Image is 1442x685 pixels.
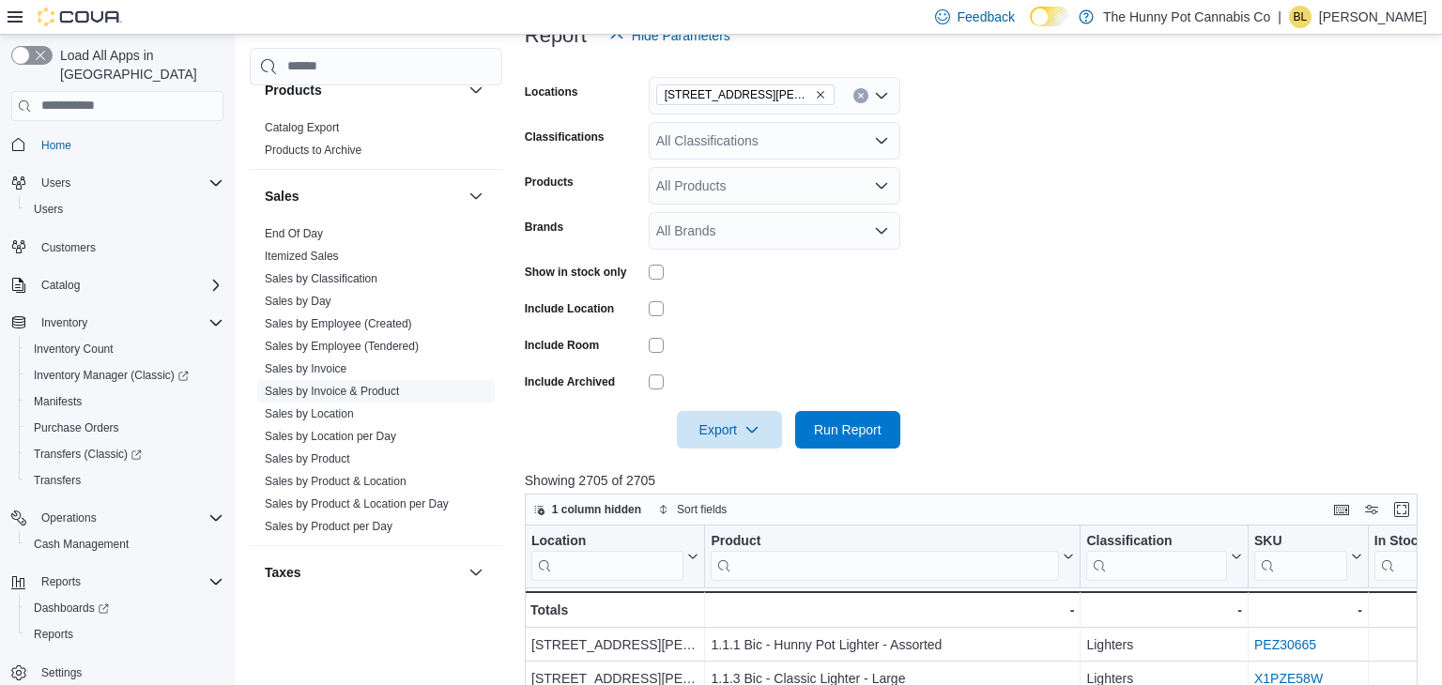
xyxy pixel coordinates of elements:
[34,172,223,194] span: Users
[632,26,730,45] span: Hide Parameters
[26,364,223,387] span: Inventory Manager (Classic)
[26,338,223,360] span: Inventory Count
[795,411,900,449] button: Run Report
[26,364,196,387] a: Inventory Manager (Classic)
[34,627,73,642] span: Reports
[265,249,339,262] a: Itemized Sales
[34,236,103,259] a: Customers
[26,597,223,619] span: Dashboards
[1086,599,1242,621] div: -
[1086,633,1242,656] div: Lighters
[677,502,727,517] span: Sort fields
[26,533,136,556] a: Cash Management
[265,451,350,464] a: Sales by Product
[526,498,649,521] button: 1 column hidden
[34,473,81,488] span: Transfers
[4,272,231,298] button: Catalog
[34,571,223,593] span: Reports
[265,429,396,442] a: Sales by Location per Day
[265,120,339,133] a: Catalog Export
[34,312,95,334] button: Inventory
[525,374,615,389] label: Include Archived
[711,532,1074,580] button: Product
[1330,498,1353,521] button: Keyboard shortcuts
[688,411,771,449] span: Export
[34,134,79,157] a: Home
[19,595,231,621] a: Dashboards
[265,119,339,134] span: Catalog Export
[41,278,80,293] span: Catalog
[1086,532,1227,550] div: Classification
[265,315,412,330] span: Sales by Employee (Created)
[34,236,223,259] span: Customers
[525,301,614,316] label: Include Location
[34,394,82,409] span: Manifests
[531,532,683,550] div: Location
[525,265,627,280] label: Show in stock only
[265,562,461,581] button: Taxes
[265,226,323,239] a: End Of Day
[525,338,599,353] label: Include Room
[265,360,346,375] span: Sales by Invoice
[602,17,738,54] button: Hide Parameters
[250,115,502,168] div: Products
[958,8,1015,26] span: Feedback
[4,569,231,595] button: Reports
[1254,532,1347,550] div: SKU
[19,531,231,557] button: Cash Management
[651,498,734,521] button: Sort fields
[34,447,142,462] span: Transfers (Classic)
[711,599,1074,621] div: -
[26,338,121,360] a: Inventory Count
[19,196,231,222] button: Users
[265,450,350,465] span: Sales by Product
[1086,532,1242,580] button: Classification
[1319,6,1427,28] p: [PERSON_NAME]
[1086,532,1227,580] div: Classification
[34,507,223,529] span: Operations
[4,505,231,531] button: Operations
[1294,6,1308,28] span: BL
[34,312,223,334] span: Inventory
[1254,599,1362,621] div: -
[265,142,361,157] span: Products to Archive
[525,220,563,235] label: Brands
[41,240,96,255] span: Customers
[34,601,109,616] span: Dashboards
[265,339,419,352] a: Sales by Employee (Tendered)
[34,537,129,552] span: Cash Management
[531,633,698,656] div: [STREET_ADDRESS][PERSON_NAME]
[265,405,354,420] span: Sales by Location
[250,598,502,650] div: Taxes
[1289,6,1312,28] div: Branden Lalonde
[34,507,104,529] button: Operations
[465,560,487,583] button: Taxes
[26,533,223,556] span: Cash Management
[26,597,116,619] a: Dashboards
[26,469,88,492] a: Transfers
[265,271,377,284] a: Sales by Classification
[874,223,889,238] button: Open list of options
[265,474,407,487] a: Sales by Product & Location
[34,202,63,217] span: Users
[525,24,587,47] h3: Report
[265,186,299,205] h3: Sales
[265,562,301,581] h3: Taxes
[34,420,119,435] span: Purchase Orders
[38,8,122,26] img: Cova
[265,316,412,329] a: Sales by Employee (Created)
[1278,6,1281,28] p: |
[711,633,1074,656] div: 1.1.1 Bic - Hunny Pot Lighter - Assorted
[874,178,889,193] button: Open list of options
[265,186,461,205] button: Sales
[26,623,81,646] a: Reports
[34,342,114,357] span: Inventory Count
[1390,498,1413,521] button: Enter fullscreen
[4,170,231,196] button: Users
[656,84,835,105] span: 6161 Thorold Stone Rd
[525,84,578,99] label: Locations
[265,496,449,510] a: Sales by Product & Location per Day
[874,88,889,103] button: Open list of options
[531,532,683,580] div: Location
[874,133,889,148] button: Open list of options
